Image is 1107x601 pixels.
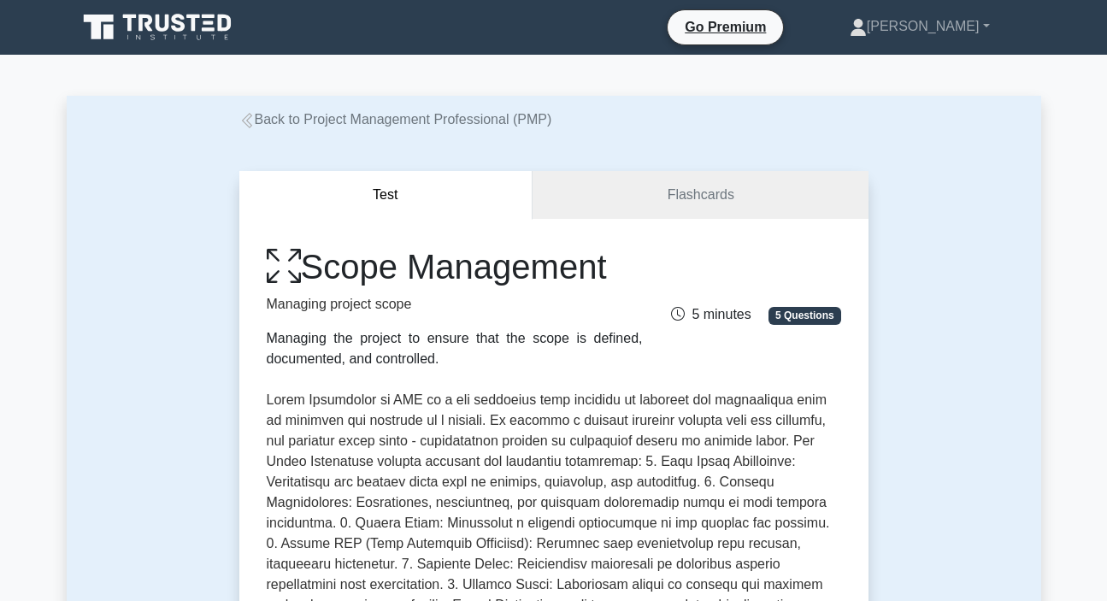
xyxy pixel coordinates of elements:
[533,171,868,220] a: Flashcards
[267,294,643,315] p: Managing project scope
[809,9,1031,44] a: [PERSON_NAME]
[267,328,643,369] div: Managing the project to ensure that the scope is defined, documented, and controlled.
[671,307,751,321] span: 5 minutes
[239,171,533,220] button: Test
[674,16,776,38] a: Go Premium
[239,112,552,127] a: Back to Project Management Professional (PMP)
[267,246,643,287] h1: Scope Management
[768,307,840,324] span: 5 Questions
